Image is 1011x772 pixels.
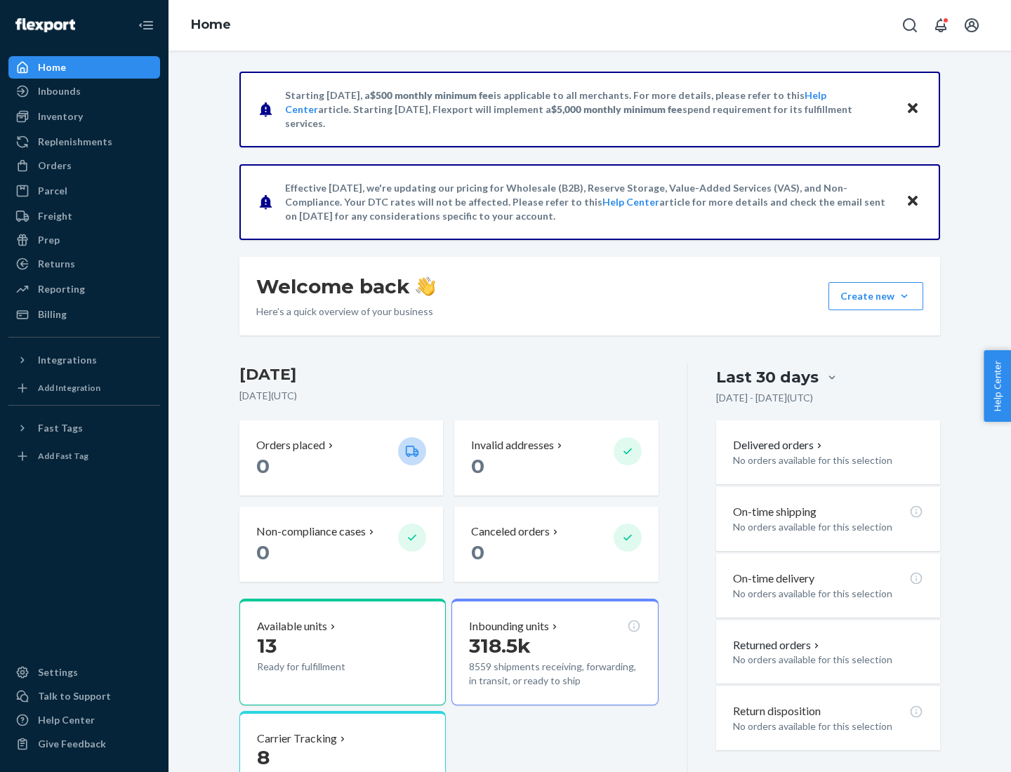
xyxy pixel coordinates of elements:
[733,520,923,534] p: No orders available for this selection
[896,11,924,39] button: Open Search Box
[454,507,658,582] button: Canceled orders 0
[38,421,83,435] div: Fast Tags
[8,56,160,79] a: Home
[38,233,60,247] div: Prep
[38,84,81,98] div: Inbounds
[8,131,160,153] a: Replenishments
[8,180,160,202] a: Parcel
[904,99,922,119] button: Close
[733,653,923,667] p: No orders available for this selection
[257,745,270,769] span: 8
[8,661,160,684] a: Settings
[132,11,160,39] button: Close Navigation
[38,209,72,223] div: Freight
[451,599,658,705] button: Inbounding units318.5k8559 shipments receiving, forwarding, in transit, or ready to ship
[239,507,443,582] button: Non-compliance cases 0
[8,105,160,128] a: Inventory
[471,540,484,564] span: 0
[733,719,923,733] p: No orders available for this selection
[471,437,554,453] p: Invalid addresses
[38,184,67,198] div: Parcel
[828,282,923,310] button: Create new
[285,181,892,223] p: Effective [DATE], we're updating our pricing for Wholesale (B2B), Reserve Storage, Value-Added Se...
[8,303,160,326] a: Billing
[8,205,160,227] a: Freight
[38,353,97,367] div: Integrations
[8,417,160,439] button: Fast Tags
[8,377,160,399] a: Add Integration
[8,80,160,102] a: Inbounds
[8,349,160,371] button: Integrations
[733,453,923,467] p: No orders available for this selection
[551,103,682,115] span: $5,000 monthly minimum fee
[38,689,111,703] div: Talk to Support
[454,420,658,495] button: Invalid addresses 0
[285,88,892,131] p: Starting [DATE], a is applicable to all merchants. For more details, please refer to this article...
[38,665,78,679] div: Settings
[257,731,337,747] p: Carrier Tracking
[256,524,366,540] p: Non-compliance cases
[416,277,435,296] img: hand-wave emoji
[927,11,955,39] button: Open notifications
[239,389,659,403] p: [DATE] ( UTC )
[191,17,231,32] a: Home
[733,571,814,587] p: On-time delivery
[733,504,817,520] p: On-time shipping
[38,450,88,462] div: Add Fast Tag
[38,307,67,321] div: Billing
[716,366,819,388] div: Last 30 days
[38,382,100,394] div: Add Integration
[38,257,75,271] div: Returns
[256,305,435,319] p: Here’s a quick overview of your business
[471,524,550,540] p: Canceled orders
[38,282,85,296] div: Reporting
[733,703,821,719] p: Return disposition
[984,350,1011,422] button: Help Center
[469,660,640,688] p: 8559 shipments receiving, forwarding, in transit, or ready to ship
[38,135,112,149] div: Replenishments
[733,637,822,653] button: Returned orders
[38,713,95,727] div: Help Center
[8,229,160,251] a: Prep
[469,634,531,658] span: 318.5k
[256,454,270,478] span: 0
[469,618,549,634] p: Inbounding units
[602,196,659,208] a: Help Center
[733,437,825,453] button: Delivered orders
[239,420,443,495] button: Orders placed 0
[904,192,922,212] button: Close
[256,437,325,453] p: Orders placed
[716,391,813,405] p: [DATE] - [DATE] ( UTC )
[370,89,494,101] span: $500 monthly minimum fee
[733,587,923,601] p: No orders available for this selection
[8,685,160,707] a: Talk to Support
[180,5,242,46] ol: breadcrumbs
[38,60,66,74] div: Home
[239,599,446,705] button: Available units13Ready for fulfillment
[8,278,160,300] a: Reporting
[471,454,484,478] span: 0
[239,364,659,386] h3: [DATE]
[958,11,986,39] button: Open account menu
[38,737,106,751] div: Give Feedback
[8,253,160,275] a: Returns
[8,709,160,731] a: Help Center
[8,445,160,467] a: Add Fast Tag
[257,618,327,634] p: Available units
[257,634,277,658] span: 13
[257,660,387,674] p: Ready for fulfillment
[256,274,435,299] h1: Welcome back
[8,154,160,177] a: Orders
[8,733,160,755] button: Give Feedback
[15,18,75,32] img: Flexport logo
[256,540,270,564] span: 0
[38,109,83,124] div: Inventory
[38,159,72,173] div: Orders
